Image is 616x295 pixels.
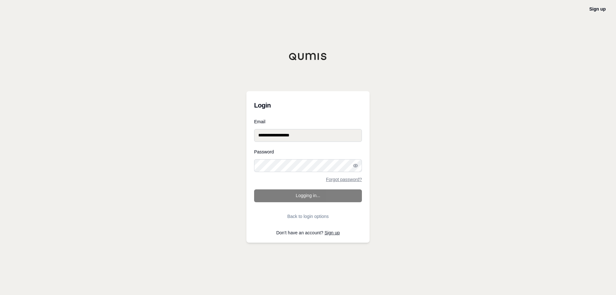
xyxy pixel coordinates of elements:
[325,230,340,235] a: Sign up
[326,177,362,182] a: Forgot password?
[289,53,327,60] img: Qumis
[254,99,362,112] h3: Login
[589,6,606,12] a: Sign up
[254,210,362,223] button: Back to login options
[254,150,362,154] label: Password
[254,119,362,124] label: Email
[254,230,362,235] p: Don't have an account?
